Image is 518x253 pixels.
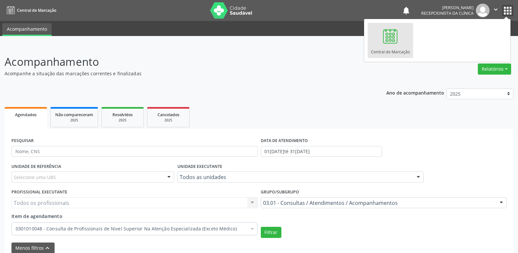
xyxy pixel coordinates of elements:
[478,63,511,75] button: Relatórios
[502,5,513,16] button: apps
[261,146,382,157] input: Selecione um intervalo
[263,200,493,206] span: 03.01 - Consultas / Atendimentos / Acompanhamentos
[402,6,411,15] button: notifications
[180,174,410,180] span: Todos as unidades
[106,118,139,123] div: 2025
[368,23,413,58] a: Central de Marcação
[158,112,179,117] span: Cancelados
[11,161,61,172] label: UNIDADE DE REFERÊNCIA
[11,146,258,157] input: Nome, CNS
[490,4,502,17] button: 
[15,112,37,117] span: Agendados
[14,174,56,181] span: Selecione uma UBS
[11,136,34,146] label: PESQUISAR
[112,112,133,117] span: Resolvidos
[11,187,67,197] label: PROFISSIONAL EXECUTANTE
[55,112,93,117] span: Não compareceram
[492,6,499,13] i: 
[2,23,52,36] a: Acompanhamento
[261,136,308,146] label: DATA DE ATENDIMENTO
[421,5,474,10] div: [PERSON_NAME]
[5,70,361,77] p: Acompanhe a situação das marcações correntes e finalizadas
[261,227,281,238] button: Filtrar
[17,8,56,13] span: Central de Marcação
[5,5,56,16] a: Central de Marcação
[386,88,444,97] p: Ano de acompanhamento
[476,4,490,17] img: img
[421,10,474,16] span: Recepcionista da clínica
[16,226,247,232] span: 0301010048 - Consulta de Profissionais de Nivel Superior Na Atenção Especializada (Exceto Médico)
[55,118,93,123] div: 2025
[44,244,51,252] i: keyboard_arrow_up
[11,213,62,219] span: Item de agendamento
[177,161,222,172] label: UNIDADE EXECUTANTE
[261,187,299,197] label: Grupo/Subgrupo
[5,54,361,70] p: Acompanhamento
[152,118,185,123] div: 2025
